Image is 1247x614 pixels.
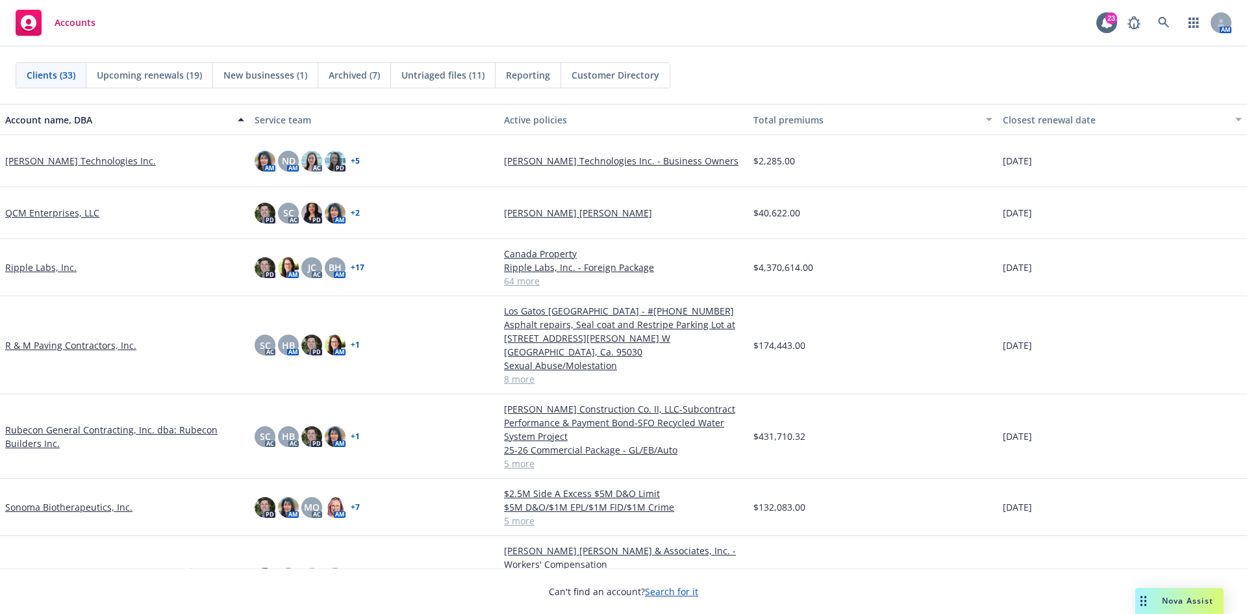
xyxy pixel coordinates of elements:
span: $431,710.32 [753,429,805,443]
a: Ripple Labs, Inc. [5,261,77,274]
a: 5 more [504,514,743,528]
a: [PERSON_NAME] Construction Co. II, LLC-Subcontract Performance & Payment Bond-SFO Recycled Water ... [504,402,743,443]
a: R & M Paving Contractors, Inc. [5,339,136,352]
span: Untriaged files (11) [401,68,485,82]
span: [DATE] [1003,339,1032,352]
img: photo [301,203,322,224]
a: Ripple Labs, Inc. - Foreign Package [504,261,743,274]
a: + 1 [351,433,360,441]
a: $2.5M Side A Excess $5M D&O Limit [504,487,743,500]
a: 8 more [504,372,743,386]
span: HB [282,339,295,352]
a: $5M D&O/$1M EPL/$1M FID/$1M Crime [504,500,743,514]
div: Active policies [504,113,743,127]
a: Search for it [645,585,698,598]
span: [DATE] [1003,500,1032,514]
img: photo [278,568,299,589]
a: Los Gatos [GEOGRAPHIC_DATA] - #[PHONE_NUMBER] Asphalt repairs, Seal coat and Restripe Parking Lot... [504,304,743,359]
span: $174,443.00 [753,339,805,352]
a: + 1 [351,341,360,349]
span: [DATE] [1003,429,1032,443]
span: ND [282,154,296,168]
a: Search [1151,10,1177,36]
a: + 7 [351,504,360,511]
a: Canada Property [504,247,743,261]
div: Service team [255,113,494,127]
span: Reporting [506,68,550,82]
a: 64 more [504,274,743,288]
a: QCM Enterprises, LLC [5,206,99,220]
span: [DATE] [1003,154,1032,168]
span: $2,285.00 [753,154,795,168]
img: photo [301,426,322,447]
span: [DATE] [1003,261,1032,274]
img: photo [301,568,322,589]
span: MQ [304,500,320,514]
img: photo [255,257,275,278]
img: photo [301,335,322,355]
img: photo [325,203,346,224]
button: Closest renewal date [998,104,1247,135]
span: SC [283,206,294,220]
span: SC [260,339,271,352]
a: [PERSON_NAME] [PERSON_NAME] [504,206,743,220]
div: Drag to move [1135,588,1152,614]
button: Total premiums [748,104,998,135]
a: Switch app [1181,10,1207,36]
span: Clients (33) [27,68,75,82]
a: 5 more [504,457,743,470]
a: [PERSON_NAME] [PERSON_NAME] & Associates, Inc. - Workers' Compensation [504,544,743,571]
a: 25-26 Commercial Package - GL/EB/Auto [504,443,743,457]
span: Archived (7) [329,68,380,82]
button: Nova Assist [1135,588,1224,614]
a: [PERSON_NAME] Technologies Inc. [5,154,156,168]
span: SC [260,429,271,443]
a: Report a Bug [1121,10,1147,36]
div: 23 [1105,12,1117,24]
div: Account name, DBA [5,113,230,127]
a: [PERSON_NAME] [PERSON_NAME] & Associates, Inc. [5,565,231,578]
div: Closest renewal date [1003,113,1228,127]
span: Accounts [55,18,95,28]
button: Active policies [499,104,748,135]
a: Rubecon General Contracting, Inc. dba: Rubecon Builders Inc. [5,423,244,450]
img: photo [301,151,322,172]
span: [DATE] [1003,206,1032,220]
a: Sonoma Biotherapeutics, Inc. [5,500,132,514]
a: [PERSON_NAME] Technologies Inc. - Business Owners [504,154,743,168]
span: Customer Directory [572,68,659,82]
span: $132,083.00 [753,500,805,514]
span: Can't find an account? [549,585,698,598]
span: $4,370,614.00 [753,261,813,274]
img: photo [255,497,275,518]
a: + 17 [351,264,364,272]
span: $40,622.00 [753,206,800,220]
a: Accounts [10,5,101,41]
span: BH [329,261,342,274]
img: photo [325,426,346,447]
img: photo [325,497,346,518]
span: HB [282,429,295,443]
span: Nova Assist [1162,595,1213,606]
span: New businesses (1) [223,68,307,82]
button: Service team [249,104,499,135]
a: + 5 [351,157,360,165]
span: JC [308,261,316,274]
img: photo [255,203,275,224]
img: photo [278,257,299,278]
img: photo [325,335,346,355]
a: Sexual Abuse/Molestation [504,359,743,372]
img: photo [325,151,346,172]
img: photo [278,497,299,518]
img: photo [255,568,275,589]
span: Upcoming renewals (19) [97,68,202,82]
a: + 2 [351,209,360,217]
div: Total premiums [753,113,978,127]
img: photo [255,151,275,172]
